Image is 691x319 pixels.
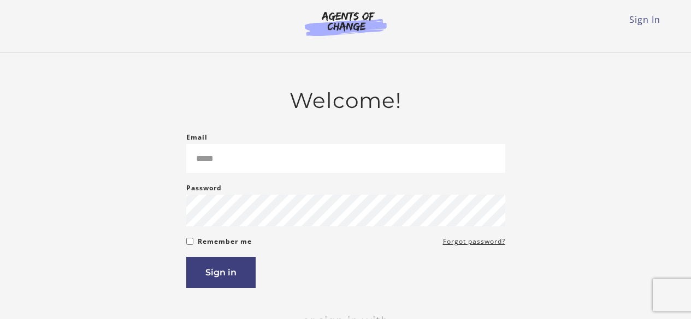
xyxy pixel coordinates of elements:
label: Remember me [198,235,252,248]
img: Agents of Change Logo [293,11,398,36]
label: Email [186,131,208,144]
a: Forgot password? [443,235,505,248]
button: Sign in [186,257,256,288]
label: Password [186,182,222,195]
a: Sign In [629,14,660,26]
h2: Welcome! [186,88,505,113]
